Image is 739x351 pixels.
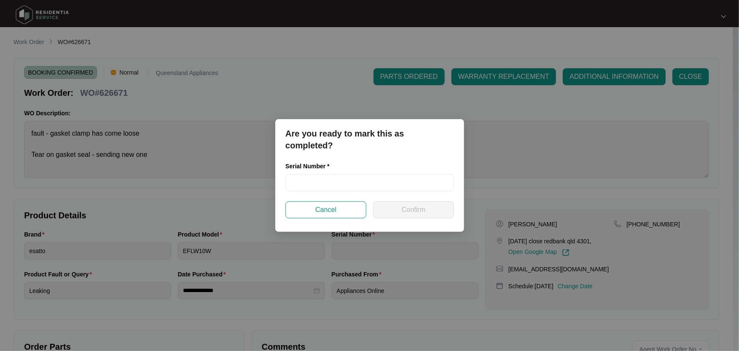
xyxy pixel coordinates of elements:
button: Cancel [285,201,366,218]
button: Confirm [373,201,454,218]
p: Are you ready to mark this as [285,128,454,139]
p: completed? [285,139,454,151]
label: Serial Number * [285,162,336,170]
span: Cancel [315,205,336,215]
